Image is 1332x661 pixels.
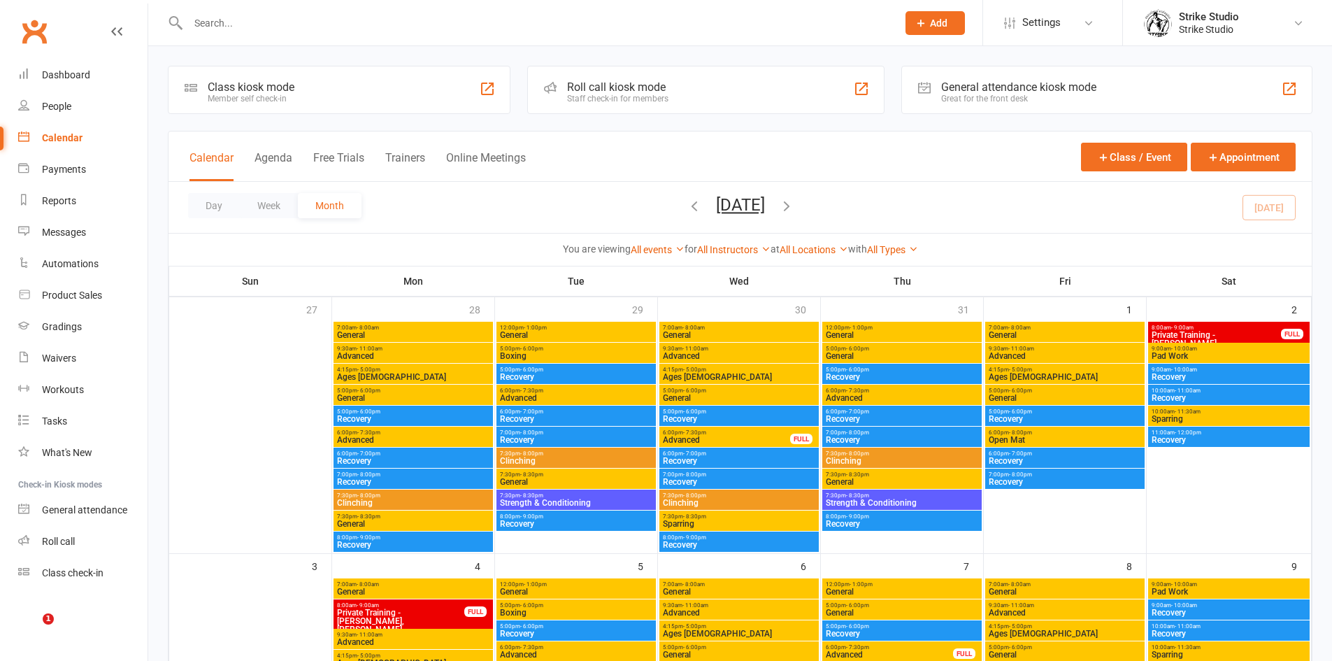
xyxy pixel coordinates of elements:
span: 7:00am [336,581,490,588]
span: - 1:00pm [524,581,547,588]
div: Calendar [42,132,83,143]
span: - 5:00pm [357,367,380,373]
span: 7:00am [988,581,1142,588]
span: 5:00pm [825,367,979,373]
span: Boxing [499,352,653,360]
span: - 10:00am [1171,602,1197,609]
button: [DATE] [716,195,765,215]
a: Calendar [18,122,148,154]
span: General [662,588,816,596]
span: - 5:00pm [1009,367,1032,373]
span: Sparring [662,520,816,528]
span: 8:00pm [499,513,653,520]
span: 6:00pm [662,429,791,436]
span: General [336,588,490,596]
span: Recovery [662,457,816,465]
span: 4:15pm [662,623,816,630]
span: 9:00am [1151,581,1307,588]
span: - 1:00pm [850,325,873,331]
button: Free Trials [313,151,364,181]
span: 6:00pm [988,450,1142,457]
span: - 11:00am [682,602,708,609]
span: - 10:00am [1171,581,1197,588]
div: People [42,101,71,112]
span: 9:30am [336,346,490,352]
span: - 7:00pm [357,450,380,457]
span: Ages [DEMOGRAPHIC_DATA] [988,373,1142,381]
div: FULL [790,434,812,444]
span: 5:00pm [499,623,653,630]
a: All Instructors [697,244,771,255]
span: - 6:00pm [846,346,869,352]
span: - 6:00pm [357,408,380,415]
a: Reports [18,185,148,217]
span: Recovery [1151,373,1307,381]
span: 7:00am [336,325,490,331]
span: Recovery [988,415,1142,423]
span: - 8:00pm [357,471,380,478]
span: - 8:00pm [846,429,869,436]
span: 12:00pm [499,581,653,588]
button: Add [905,11,965,35]
div: 3 [312,554,331,577]
span: Add [930,17,947,29]
th: Thu [821,266,984,296]
span: Recovery [336,415,490,423]
span: - 7:00pm [1009,450,1032,457]
span: - 11:30am [1175,408,1201,415]
span: - 9:00am [1171,325,1194,331]
span: - 7:30pm [683,429,706,436]
th: Sat [1147,266,1312,296]
span: 7:30pm [662,492,816,499]
span: Advanced [336,352,490,360]
span: 4:15pm [662,367,816,373]
span: - 6:00pm [1009,408,1032,415]
button: Week [240,193,298,218]
span: - 10:00am [1171,367,1197,373]
span: 7:00am [988,325,1142,331]
button: Calendar [189,151,234,181]
span: 4:15pm [988,367,1142,373]
span: Recovery [662,478,816,486]
button: Class / Event [1081,143,1187,171]
span: - 7:00pm [846,408,869,415]
span: - 6:00pm [846,602,869,609]
a: Dashboard [18,59,148,91]
span: General [336,394,490,402]
span: 6:00pm [662,450,816,457]
span: Advanced [825,394,979,402]
a: Product Sales [18,280,148,311]
span: Private Training - [PERSON_NAME] [1151,331,1282,348]
span: Recovery [336,541,490,549]
span: General [825,478,979,486]
span: Clinching [662,499,816,507]
span: Advanced [988,609,1142,617]
div: Class check-in [42,567,103,578]
span: Advanced [499,394,653,402]
span: Advanced [336,436,490,444]
span: 8:00pm [336,534,490,541]
span: 5:00pm [499,367,653,373]
div: Strike Studio [1179,23,1239,36]
span: 5:00pm [825,602,979,609]
div: 5 [638,554,657,577]
span: Ages [DEMOGRAPHIC_DATA] [336,373,490,381]
a: Class kiosk mode [18,557,148,589]
div: Roll call kiosk mode [567,80,668,94]
div: 28 [469,297,494,320]
span: - 6:00pm [520,623,543,630]
span: Recovery [988,478,1142,486]
div: General attendance [42,504,127,516]
div: 7 [964,554,983,577]
span: - 8:00pm [683,471,706,478]
span: 8:00pm [662,534,816,541]
iframe: Intercom live chat [14,613,48,647]
span: Clinching [825,457,979,465]
span: Ages [DEMOGRAPHIC_DATA] [662,373,816,381]
span: 7:30pm [499,450,653,457]
span: - 6:00pm [520,602,543,609]
span: 12:00pm [499,325,653,331]
div: Reports [42,195,76,206]
span: 9:00am [1151,602,1307,609]
a: Payments [18,154,148,185]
